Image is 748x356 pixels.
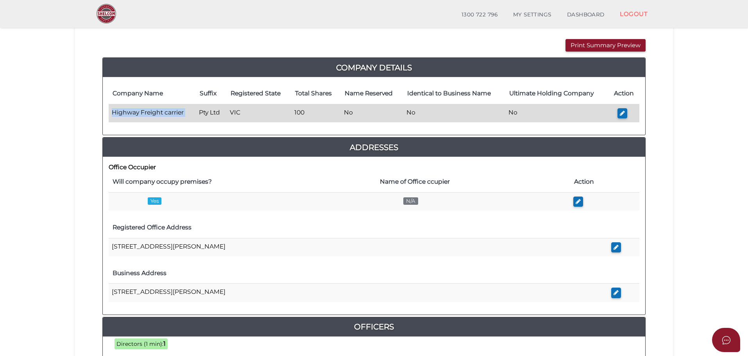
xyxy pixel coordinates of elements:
td: No [341,104,403,122]
td: [STREET_ADDRESS][PERSON_NAME] [109,284,608,302]
td: Highway Freight carrier [109,104,196,122]
b: 1 [163,340,166,347]
a: DASHBOARD [559,7,612,23]
th: Suffix [196,83,226,104]
a: Addresses [103,141,645,154]
th: Business Address [109,263,608,284]
a: Company Details [103,61,645,74]
td: 100 [291,104,341,122]
th: Name Reserved [341,83,403,104]
th: Identical to Business Name [403,83,505,104]
td: Pty Ltd [196,104,226,122]
th: Registered State [227,83,291,104]
th: Total Shares [291,83,341,104]
th: Company Name [109,83,196,104]
th: Ultimate Holding Company [505,83,608,104]
a: MY SETTINGS [505,7,559,23]
b: Office Occupier [109,163,156,171]
a: LOGOUT [612,6,655,22]
th: Action [570,172,639,192]
span: Yes [148,197,161,205]
span: Directors (1 min): [116,340,163,347]
a: Officers [103,320,645,333]
button: Print Summary Preview [565,39,646,52]
th: Will company occupy premises? [109,172,376,192]
span: N/A [403,197,418,205]
td: No [505,104,608,122]
th: Action [608,83,639,104]
a: 1300 722 796 [454,7,505,23]
th: Registered Office Address [109,217,608,238]
td: No [403,104,505,122]
td: VIC [227,104,291,122]
th: Name of Office ccupier [376,172,570,192]
td: [STREET_ADDRESS][PERSON_NAME] [109,238,608,256]
button: Open asap [712,328,740,352]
